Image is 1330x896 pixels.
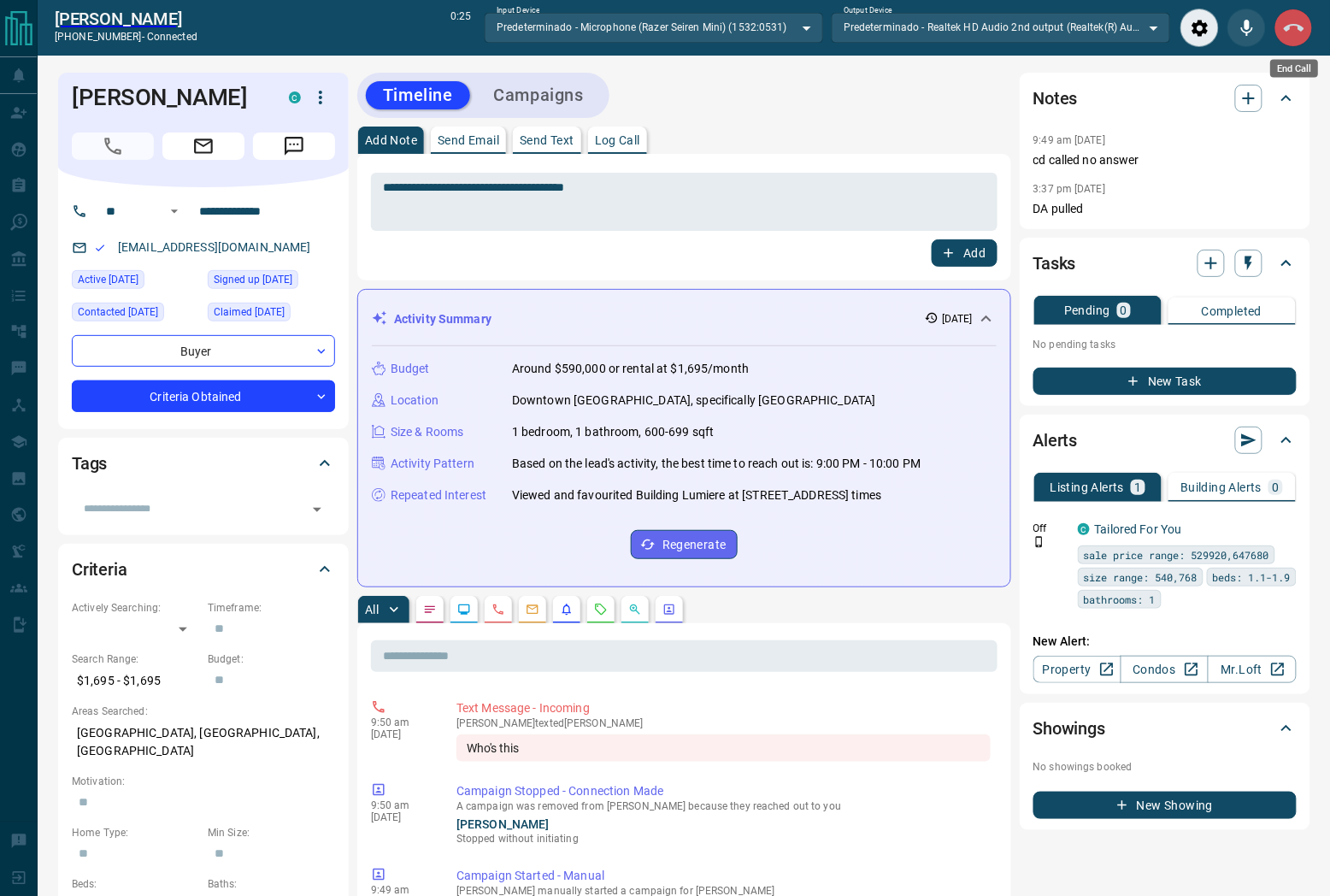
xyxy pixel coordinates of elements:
[366,81,470,109] button: Timeline
[208,270,335,294] div: Wed May 28 2025
[394,310,491,328] p: Activity Summary
[595,134,640,146] p: Log Call
[1033,250,1076,277] h2: Tasks
[371,716,431,728] p: 9:50 am
[72,303,199,327] div: Mon Sep 15 2025
[438,134,499,146] p: Send Email
[512,423,715,441] p: 1 bedroom, 1 bathroom, 600-699 sqft
[72,825,199,840] p: Home Type:
[1121,304,1127,316] p: 0
[72,704,335,719] p: Areas Searched:
[253,133,335,160] span: Message
[305,498,329,522] button: Open
[55,9,197,29] a: [PERSON_NAME]
[365,134,417,146] p: Add Note
[1227,9,1266,47] div: Mute
[1033,427,1078,454] h2: Alerts
[72,651,199,667] p: Search Range:
[1134,481,1141,493] p: 1
[1033,521,1068,536] p: Off
[491,603,505,616] svg: Calls
[164,201,185,221] button: Open
[371,884,431,896] p: 9:49 am
[456,800,991,812] p: A campaign was removed from [PERSON_NAME] because they reached out to you
[1033,85,1078,112] h2: Notes
[1064,304,1110,316] p: Pending
[844,5,892,16] label: Output Device
[456,831,991,846] p: Stopped without initiating
[371,728,431,740] p: [DATE]
[1033,332,1297,357] p: No pending tasks
[72,270,199,294] div: Fri Sep 12 2025
[371,811,431,823] p: [DATE]
[118,240,311,254] a: [EMAIL_ADDRESS][DOMAIN_NAME]
[456,782,991,800] p: Campaign Stopped - Connection Made
[457,603,471,616] svg: Lead Browsing Activity
[1272,481,1279,493] p: 0
[1033,715,1106,742] h2: Showings
[391,392,438,410] p: Location
[214,304,285,321] span: Claimed [DATE]
[208,303,335,327] div: Fri Sep 12 2025
[456,867,991,885] p: Campaign Started - Manual
[208,651,335,667] p: Budget:
[560,603,574,616] svg: Listing Alerts
[1084,591,1156,608] span: bathrooms: 1
[456,817,550,831] a: [PERSON_NAME]
[391,360,430,378] p: Budget
[72,380,335,412] div: Criteria Obtained
[1084,546,1269,563] span: sale price range: 529920,647680
[497,5,540,16] label: Input Device
[1033,243,1297,284] div: Tasks
[631,530,738,559] button: Regenerate
[147,31,197,43] span: connected
[1180,9,1219,47] div: Audio Settings
[72,667,199,695] p: $1,695 - $1,695
[72,876,199,892] p: Beds:
[72,556,127,583] h2: Criteria
[72,600,199,616] p: Actively Searching:
[1033,656,1121,683] a: Property
[1274,9,1313,47] div: End Call
[78,271,138,288] span: Active [DATE]
[391,423,464,441] p: Size & Rooms
[456,699,991,717] p: Text Message - Incoming
[289,91,301,103] div: condos.ca
[456,734,991,762] div: Who's this
[1208,656,1296,683] a: Mr.Loft
[72,450,107,477] h2: Tags
[456,717,991,729] p: [PERSON_NAME] texted [PERSON_NAME]
[594,603,608,616] svg: Requests
[214,271,292,288] span: Signed up [DATE]
[520,134,574,146] p: Send Text
[512,486,881,504] p: Viewed and favourited Building Lumiere at [STREET_ADDRESS] times
[477,81,601,109] button: Campaigns
[1033,633,1297,651] p: New Alert:
[78,304,158,321] span: Contacted [DATE]
[1033,536,1045,548] svg: Push Notification Only
[1078,523,1090,535] div: condos.ca
[372,304,997,335] div: Activity Summary[DATE]
[512,455,921,473] p: Based on the lead's activity, the best time to reach out is: 9:00 PM - 10:00 PM
[72,335,335,367] div: Buyer
[1033,200,1297,218] p: DA pulled
[1180,481,1262,493] p: Building Alerts
[1033,78,1297,119] div: Notes
[485,13,823,42] div: Predeterminado - Microphone (Razer Seiren Mini) (1532:0531)
[72,133,154,160] span: Call
[1033,708,1297,749] div: Showings
[1033,151,1297,169] p: cd called no answer
[1033,183,1106,195] p: 3:37 pm [DATE]
[208,876,335,892] p: Baths:
[1095,522,1182,536] a: Tailored For You
[942,311,973,327] p: [DATE]
[1050,481,1125,493] p: Listing Alerts
[208,825,335,840] p: Min Size:
[832,13,1170,42] div: Predeterminado - Realtek HD Audio 2nd output (Realtek(R) Audio)
[1033,759,1297,775] p: No showings booked
[72,719,335,765] p: [GEOGRAPHIC_DATA], [GEOGRAPHIC_DATA], [GEOGRAPHIC_DATA]
[450,9,471,47] p: 0:25
[1033,368,1297,395] button: New Task
[932,239,997,267] button: Add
